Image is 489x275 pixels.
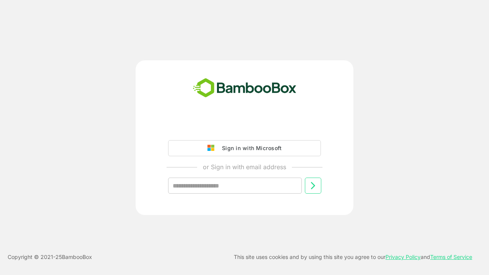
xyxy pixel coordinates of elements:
a: Privacy Policy [385,254,421,260]
img: bamboobox [189,76,301,101]
button: Sign in with Microsoft [168,140,321,156]
p: Copyright © 2021- 25 BambooBox [8,252,92,262]
a: Terms of Service [430,254,472,260]
img: google [207,145,218,152]
p: or Sign in with email address [203,162,286,171]
div: Sign in with Microsoft [218,143,282,153]
p: This site uses cookies and by using this site you agree to our and [234,252,472,262]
